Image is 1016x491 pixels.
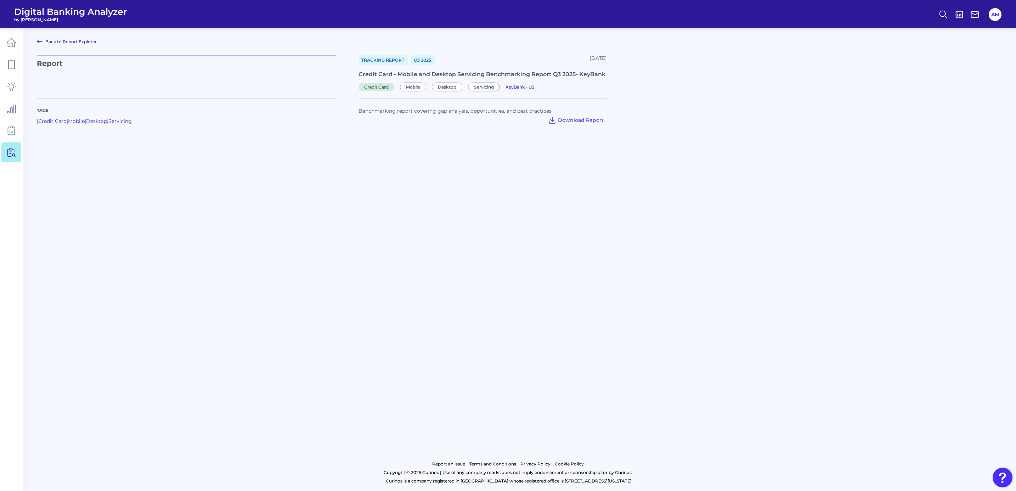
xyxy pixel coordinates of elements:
a: Credit Card [359,83,397,90]
a: Desktop [86,118,107,124]
span: Desktop [432,83,462,91]
span: Benchmarking report covering gap analysis, opportunities, and best practices [359,108,552,114]
a: Privacy Policy [520,460,551,468]
a: Q3 2025 [411,55,435,65]
p: Report [37,55,336,90]
p: Copyright © 2025 Curinos | Use of any company marks does not imply endorsement or sponsorship of ... [35,468,981,477]
a: Mobile [400,83,429,90]
a: Mobile [68,118,85,124]
a: Servicing [468,83,503,90]
span: Servicing [468,83,500,91]
span: Digital Banking Analyzer [14,6,127,17]
button: Download Report [545,114,606,126]
span: by [PERSON_NAME] [14,17,127,22]
a: Credit Card [38,118,67,124]
span: Credit Card [359,83,394,91]
span: | [107,118,108,124]
div: [DATE] [590,55,606,65]
a: Servicing [108,118,132,124]
a: KeyBank - US [506,83,534,90]
span: | [85,118,86,124]
div: Credit Card - Mobile and Desktop Servicing Benchmarking Report Q3 2025- KeyBank [359,71,606,78]
a: Terms and Conditions [469,460,516,468]
span: Download Report [558,117,604,123]
a: Back to Report Explorer [37,37,97,46]
a: Report an issue [432,460,465,468]
p: Curinos is a company registered in [GEOGRAPHIC_DATA] whose registered office is [STREET_ADDRESS][... [37,477,981,485]
span: | [37,118,38,124]
a: Tracking Report [359,55,408,65]
p: Tags [37,107,336,114]
button: Open Resource Center [993,468,1012,487]
button: AM [989,8,1001,21]
span: KeyBank - US [506,84,534,90]
span: Mobile [400,83,426,91]
a: Desktop [432,83,465,90]
a: Cookie Policy [555,460,584,468]
span: | [67,118,68,124]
